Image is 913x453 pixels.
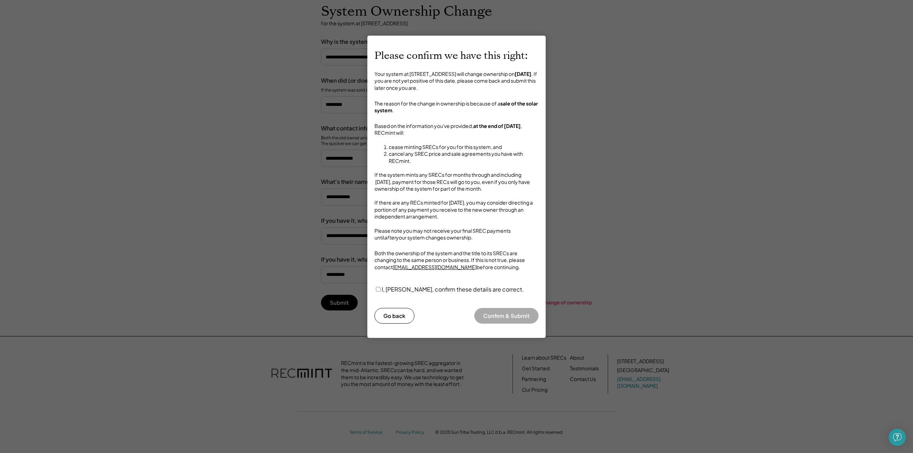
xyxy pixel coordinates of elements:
[473,123,521,129] strong: at the end of [DATE]
[474,308,539,324] button: Confirm & Submit
[389,150,539,164] li: cancel any SREC price and sale agreements you have with RECmint.
[374,250,539,271] div: Both the ownership of the system and the title to its SRECs are changing to the same person or bu...
[393,264,476,270] u: [EMAIL_ADDRESS][DOMAIN_NAME]
[374,123,539,241] div: Based on the information you've provided, , RECmint will: If the system mints any SRECs for month...
[889,429,906,446] div: Open Intercom Messenger
[384,234,396,241] em: after
[515,71,531,77] strong: [DATE]
[374,100,539,114] strong: sale of the solar system
[374,100,539,114] div: The reason for the change in ownership is because of a .
[374,71,539,92] div: Your system at [STREET_ADDRESS] will change ownership on . If you are not yet positive of this da...
[382,285,524,293] label: I, [PERSON_NAME], confirm these details are correct.
[374,308,414,324] button: Go back
[374,50,528,62] h2: Please confirm we have this right:
[389,144,539,151] li: cease minting SRECs for you for this system, and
